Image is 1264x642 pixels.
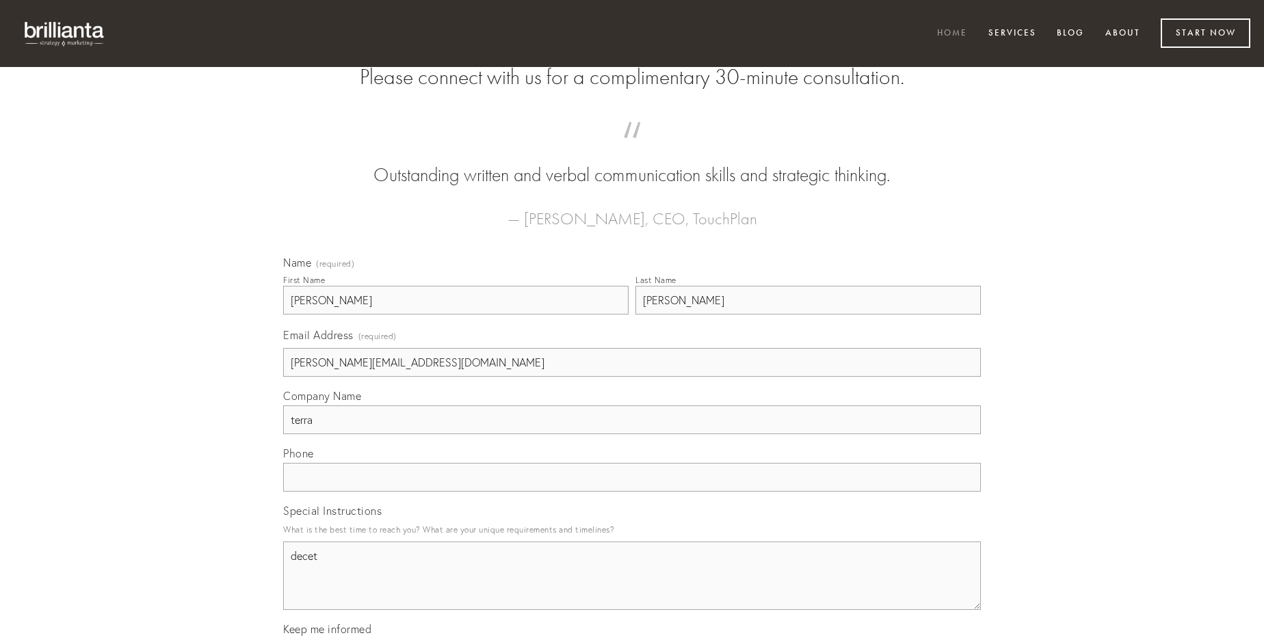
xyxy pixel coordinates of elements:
[14,14,116,53] img: brillianta - research, strategy, marketing
[316,260,354,268] span: (required)
[283,622,371,636] span: Keep me informed
[305,135,959,162] span: “
[283,520,981,539] p: What is the best time to reach you? What are your unique requirements and timelines?
[979,23,1045,45] a: Services
[1048,23,1093,45] a: Blog
[283,328,354,342] span: Email Address
[283,541,981,610] textarea: decet
[283,504,382,518] span: Special Instructions
[635,275,676,285] div: Last Name
[283,446,314,460] span: Phone
[283,64,981,90] h2: Please connect with us for a complimentary 30-minute consultation.
[1161,18,1250,48] a: Start Now
[283,389,361,403] span: Company Name
[305,135,959,189] blockquote: Outstanding written and verbal communication skills and strategic thinking.
[283,275,325,285] div: First Name
[305,189,959,232] figcaption: — [PERSON_NAME], CEO, TouchPlan
[283,256,311,269] span: Name
[1096,23,1149,45] a: About
[928,23,976,45] a: Home
[358,327,397,345] span: (required)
